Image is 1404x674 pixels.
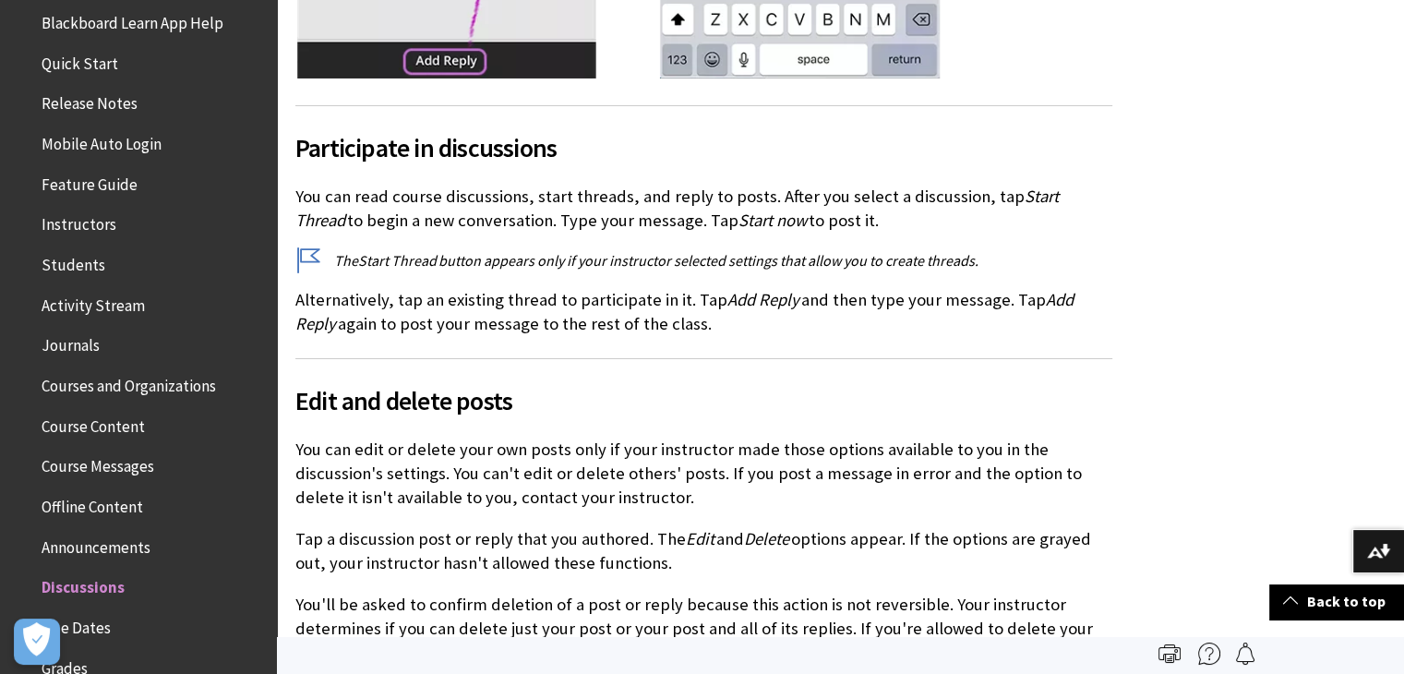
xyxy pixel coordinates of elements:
p: You can read course discussions, start threads, and reply to posts. After you select a discussion... [295,185,1112,233]
p: Alternatively, tap an existing thread to participate in it. Tap and then type your message. Tap a... [295,288,1112,336]
img: Print [1158,643,1181,665]
span: Courses and Organizations [42,370,216,395]
span: Release Notes [42,89,138,114]
span: Mobile Auto Login [42,128,162,153]
span: Participate in discussions [295,128,1112,167]
span: Activity Stream [42,290,145,315]
span: Blackboard Learn App Help [42,7,223,32]
img: Follow this page [1234,643,1256,665]
p: You can edit or delete your own posts only if your instructor made those options available to you... [295,438,1112,511]
img: More help [1198,643,1220,665]
span: Instructors [42,210,116,235]
a: Back to top [1269,584,1404,619]
span: Discussions [42,572,125,596]
span: Course Messages [42,451,154,476]
button: Open Preferences [14,619,60,665]
span: Start Thread [295,186,1059,231]
span: Edit and delete posts [295,381,1112,420]
span: Announcements [42,532,150,557]
span: Feature Guide [42,169,138,194]
span: Add Reply [727,289,799,310]
span: Quick Start [42,48,118,73]
span: Journals [42,331,100,355]
span: Start Thread [358,251,437,270]
span: Add Reply [295,289,1074,334]
p: Tap a discussion post or reply that you authored. The and options appear. If the options are gray... [295,527,1112,575]
span: Offline Content [42,491,143,516]
span: Start now [738,210,807,231]
span: Course Content [42,411,145,436]
span: Due Dates [42,612,111,637]
span: Students [42,249,105,274]
p: The button appears only if your instructor selected settings that allow you to create threads. [295,250,1112,271]
span: Edit [686,528,714,549]
span: Delete [744,528,789,549]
